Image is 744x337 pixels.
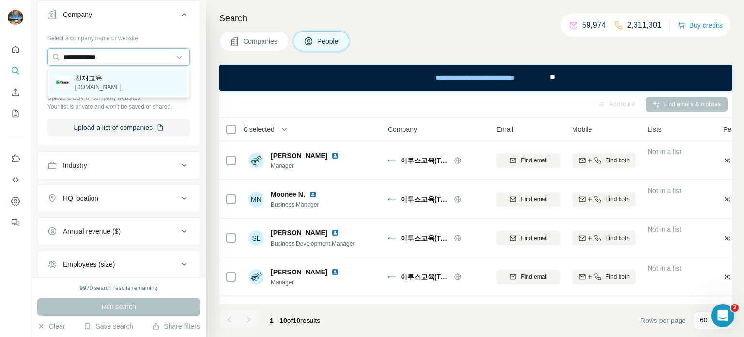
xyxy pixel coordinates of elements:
[605,273,630,281] span: Find both
[270,317,287,324] span: 1 - 10
[56,76,69,89] img: 천재교육
[47,119,190,136] button: Upload a list of companies
[271,241,355,247] span: Business Development Manager
[8,83,23,101] button: Enrich CSV
[38,187,200,210] button: HQ location
[648,148,681,156] span: Not in a list
[496,125,513,134] span: Email
[8,105,23,122] button: My lists
[521,273,547,281] span: Find email
[84,321,133,331] button: Save search
[648,303,681,311] span: Not in a list
[38,220,200,243] button: Annual revenue ($)
[521,195,547,204] span: Find email
[731,304,739,312] span: 2
[271,151,327,160] span: [PERSON_NAME]
[80,284,158,292] div: 9970 search results remaining
[388,157,396,164] img: Logo of 이투스교육(Tech
[8,150,23,167] button: Use Surfe on LinkedIn
[640,316,686,325] span: Rows per page
[496,192,560,207] button: Find email
[271,228,327,238] span: [PERSON_NAME]
[47,94,190,102] p: Upload a CSV of company websites.
[388,234,396,242] img: Logo of 이투스교육(Tech
[38,154,200,177] button: Industry
[248,153,264,168] img: Avatar
[331,229,339,237] img: LinkedIn logo
[331,268,339,276] img: LinkedIn logo
[8,214,23,231] button: Feedback
[572,270,636,284] button: Find both
[63,259,115,269] div: Employees (size)
[648,225,681,233] span: Not in a list
[496,270,560,284] button: Find email
[243,36,279,46] span: Companies
[8,193,23,210] button: Dashboard
[401,272,449,282] span: 이투스교육(Tech
[271,267,327,277] span: [PERSON_NAME]
[723,233,731,243] span: 🇰🇷
[388,273,396,281] img: Logo of 이투스교육(Tech
[711,304,734,327] iframe: Intercom live chat
[75,73,122,83] p: 천재교육
[219,65,732,91] iframe: Banner
[47,30,190,43] div: Select a company name or website
[37,321,65,331] button: Clear
[331,152,339,160] img: LinkedIn logo
[47,102,190,111] p: Your list is private and won't be saved or shared.
[401,194,449,204] span: 이투스교육(Tech
[521,234,547,242] span: Find email
[605,234,630,242] span: Find both
[401,156,449,165] span: 이투스교육(Tech
[38,253,200,276] button: Employees (size)
[700,315,708,325] p: 60
[8,171,23,189] button: Use Surfe API
[293,317,301,324] span: 10
[271,200,321,209] span: Business Manager
[572,153,636,168] button: Find both
[248,230,264,246] div: SL
[38,3,200,30] button: Company
[309,191,317,198] img: LinkedIn logo
[678,18,723,32] button: Buy credits
[63,160,87,170] div: Industry
[271,161,343,170] span: Manager
[388,195,396,203] img: Logo of 이투스교육(Tech
[572,125,592,134] span: Mobile
[248,192,264,207] div: MN
[648,187,681,194] span: Not in a list
[496,231,560,245] button: Find email
[8,41,23,58] button: Quick start
[627,19,662,31] p: 2,311,301
[605,195,630,204] span: Find both
[63,226,121,236] div: Annual revenue ($)
[75,83,122,92] p: [DOMAIN_NAME]
[572,231,636,245] button: Find both
[63,10,92,19] div: Company
[521,156,547,165] span: Find email
[648,264,681,272] span: Not in a list
[723,272,731,282] span: 🇰🇷
[8,62,23,80] button: Search
[152,321,200,331] button: Share filters
[271,278,343,287] span: Manager
[388,125,417,134] span: Company
[723,194,731,204] span: 🇰🇷
[63,193,98,203] div: HQ location
[248,269,264,285] img: Avatar
[496,153,560,168] button: Find email
[648,125,662,134] span: Lists
[270,317,320,324] span: results
[8,10,23,25] img: Avatar
[219,12,732,25] h4: Search
[317,36,340,46] span: People
[572,192,636,207] button: Find both
[271,190,305,199] span: Moonee N.
[287,317,293,324] span: of
[605,156,630,165] span: Find both
[401,233,449,243] span: 이투스교육(Tech
[582,19,606,31] p: 59,974
[723,156,731,165] span: 🇰🇷
[244,125,275,134] span: 0 selected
